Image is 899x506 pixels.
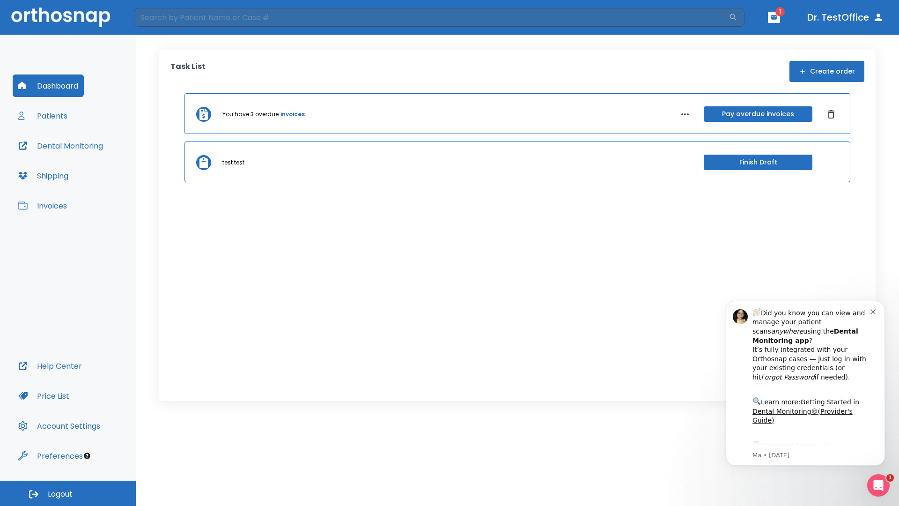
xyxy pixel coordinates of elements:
[13,445,88,467] button: Preferences
[704,106,812,122] button: Pay overdue invoices
[886,474,894,482] span: 1
[824,107,839,122] button: Dismiss
[704,155,812,170] button: Finish Draft
[867,474,890,497] iframe: Intercom live chat
[48,489,73,499] span: Logout
[134,8,729,27] input: Search by Patient Name or Case #
[83,452,91,460] div: Tooltip anchor
[789,61,864,82] button: Create order
[775,7,785,16] span: 1
[280,110,305,119] a: invoices
[11,7,111,27] img: Orthosnap
[13,355,88,377] button: Help Center
[13,415,106,437] button: Account Settings
[222,110,279,119] p: You have 3 overdue
[13,104,73,127] button: Patients
[13,134,109,157] button: Dental Monitoring
[13,194,73,217] button: Invoices
[170,61,206,82] p: Task List
[13,164,74,187] button: Shipping
[712,289,899,501] iframe: Intercom notifications message
[13,74,84,97] button: Dashboard
[222,158,244,167] p: test test
[13,385,75,407] button: Price List
[803,9,888,26] button: Dr. TestOffice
